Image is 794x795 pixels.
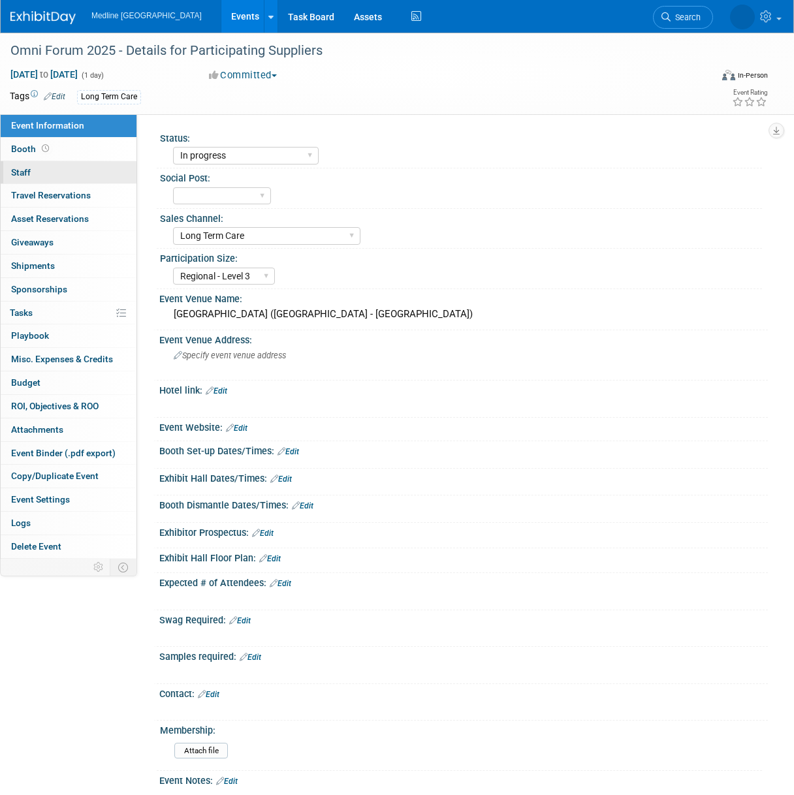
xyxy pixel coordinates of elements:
[159,418,768,435] div: Event Website:
[159,647,768,664] div: Samples required:
[1,535,136,558] a: Delete Event
[204,69,282,82] button: Committed
[44,92,65,101] a: Edit
[159,610,768,627] div: Swag Required:
[110,559,137,576] td: Toggle Event Tabs
[160,721,762,737] div: Membership:
[80,71,104,80] span: (1 day)
[1,465,136,488] a: Copy/Duplicate Event
[6,39,703,63] div: Omni Forum 2025 - Details for Participating Suppliers
[1,278,136,301] a: Sponsorships
[10,89,65,104] td: Tags
[159,523,768,540] div: Exhibitor Prospectus:
[39,144,52,153] span: Booth not reserved yet
[10,307,33,318] span: Tasks
[1,418,136,441] a: Attachments
[160,209,762,225] div: Sales Channel:
[159,441,768,458] div: Booth Set-up Dates/Times:
[11,448,116,458] span: Event Binder (.pdf export)
[653,6,713,29] a: Search
[159,573,768,590] div: Expected # of Attendees:
[77,90,141,104] div: Long Term Care
[11,284,67,294] span: Sponsorships
[11,190,91,200] span: Travel Reservations
[160,168,762,185] div: Social Post:
[229,616,251,625] a: Edit
[11,330,49,341] span: Playbook
[11,401,99,411] span: ROI, Objectives & ROO
[1,114,136,137] a: Event Information
[278,447,299,456] a: Edit
[11,377,40,388] span: Budget
[11,541,61,552] span: Delete Event
[658,68,769,87] div: Event Format
[159,381,768,397] div: Hotel link:
[11,518,31,528] span: Logs
[11,494,70,505] span: Event Settings
[10,11,76,24] img: ExhibitDay
[198,690,219,699] a: Edit
[160,129,762,145] div: Status:
[206,386,227,396] a: Edit
[216,777,238,786] a: Edit
[722,70,735,80] img: Format-Inperson.png
[10,69,78,80] span: [DATE] [DATE]
[1,184,136,207] a: Travel Reservations
[1,138,136,161] a: Booth
[160,249,762,265] div: Participation Size:
[169,304,758,324] div: [GEOGRAPHIC_DATA] ([GEOGRAPHIC_DATA] - [GEOGRAPHIC_DATA])
[11,120,84,131] span: Event Information
[1,208,136,230] a: Asset Reservations
[1,442,136,465] a: Event Binder (.pdf export)
[159,330,768,347] div: Event Venue Address:
[159,771,768,788] div: Event Notes:
[11,237,54,247] span: Giveaways
[11,167,31,178] span: Staff
[1,255,136,277] a: Shipments
[1,371,136,394] a: Budget
[159,469,768,486] div: Exhibit Hall Dates/Times:
[11,260,55,271] span: Shipments
[1,348,136,371] a: Misc. Expenses & Credits
[38,69,50,80] span: to
[226,424,247,433] a: Edit
[159,548,768,565] div: Exhibit Hall Floor Plan:
[11,424,63,435] span: Attachments
[11,471,99,481] span: Copy/Duplicate Event
[252,529,274,538] a: Edit
[292,501,313,510] a: Edit
[1,324,136,347] a: Playbook
[11,354,113,364] span: Misc. Expenses & Credits
[1,488,136,511] a: Event Settings
[730,5,755,29] img: Violet Buha
[732,89,767,96] div: Event Rating
[159,495,768,512] div: Booth Dismantle Dates/Times:
[1,395,136,418] a: ROI, Objectives & ROO
[1,161,136,184] a: Staff
[159,684,768,701] div: Contact:
[1,512,136,535] a: Logs
[259,554,281,563] a: Edit
[737,70,768,80] div: In-Person
[11,213,89,224] span: Asset Reservations
[240,653,261,662] a: Edit
[11,144,52,154] span: Booth
[1,302,136,324] a: Tasks
[174,351,286,360] span: Specify event venue address
[270,475,292,484] a: Edit
[87,559,110,576] td: Personalize Event Tab Strip
[159,289,768,305] div: Event Venue Name:
[1,231,136,254] a: Giveaways
[91,11,202,20] span: Medline [GEOGRAPHIC_DATA]
[671,12,701,22] span: Search
[270,579,291,588] a: Edit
